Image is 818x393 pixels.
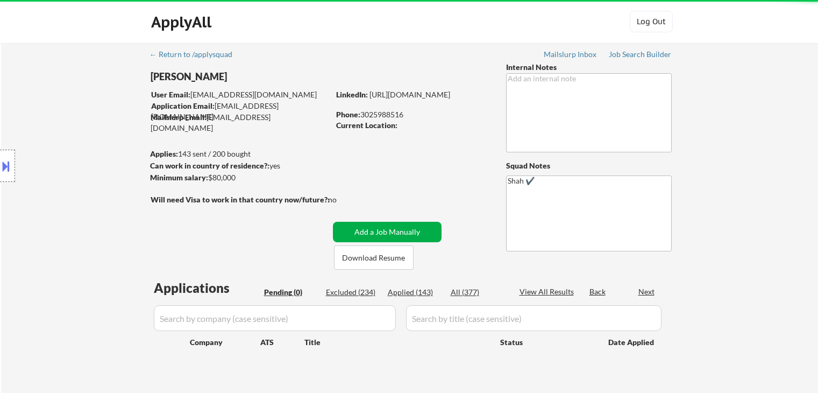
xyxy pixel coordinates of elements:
div: 3025988516 [336,109,488,120]
a: [URL][DOMAIN_NAME] [369,90,450,99]
div: ATS [260,337,304,348]
div: Applications [154,282,260,294]
div: 143 sent / 200 bought [150,149,329,159]
div: Applied (143) [388,287,442,298]
div: $80,000 [150,172,329,183]
div: no [328,194,359,205]
button: Download Resume [334,245,414,270]
div: Internal Notes [506,62,672,73]
div: [PERSON_NAME] [151,70,372,83]
strong: Phone: [336,110,360,119]
div: ← Return to /applysquad [150,51,243,58]
div: All (377) [451,287,504,298]
a: Mailslurp Inbox [544,50,598,61]
strong: LinkedIn: [336,90,368,99]
div: Date Applied [608,337,656,348]
input: Search by company (case sensitive) [154,305,396,331]
div: ApplyAll [151,13,215,31]
div: Company [190,337,260,348]
button: Add a Job Manually [333,222,442,242]
a: Job Search Builder [609,50,672,61]
input: Search by title (case sensitive) [406,305,661,331]
div: Next [638,286,656,297]
div: Excluded (234) [326,287,380,298]
div: Mailslurp Inbox [544,51,598,58]
div: View All Results [520,286,577,297]
a: ← Return to /applysquad [150,50,243,61]
strong: Will need Visa to work in that country now/future?: [151,195,330,204]
div: yes [150,160,326,171]
div: Squad Notes [506,160,672,171]
strong: Current Location: [336,121,397,130]
div: Job Search Builder [609,51,672,58]
div: [EMAIL_ADDRESS][DOMAIN_NAME] [151,101,329,122]
button: Log Out [630,11,673,32]
strong: Can work in country of residence?: [150,161,269,170]
div: [EMAIL_ADDRESS][DOMAIN_NAME] [151,112,329,133]
div: Status [500,332,593,352]
div: Title [304,337,490,348]
div: Back [589,286,607,297]
div: Pending (0) [264,287,318,298]
div: [EMAIL_ADDRESS][DOMAIN_NAME] [151,89,329,100]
